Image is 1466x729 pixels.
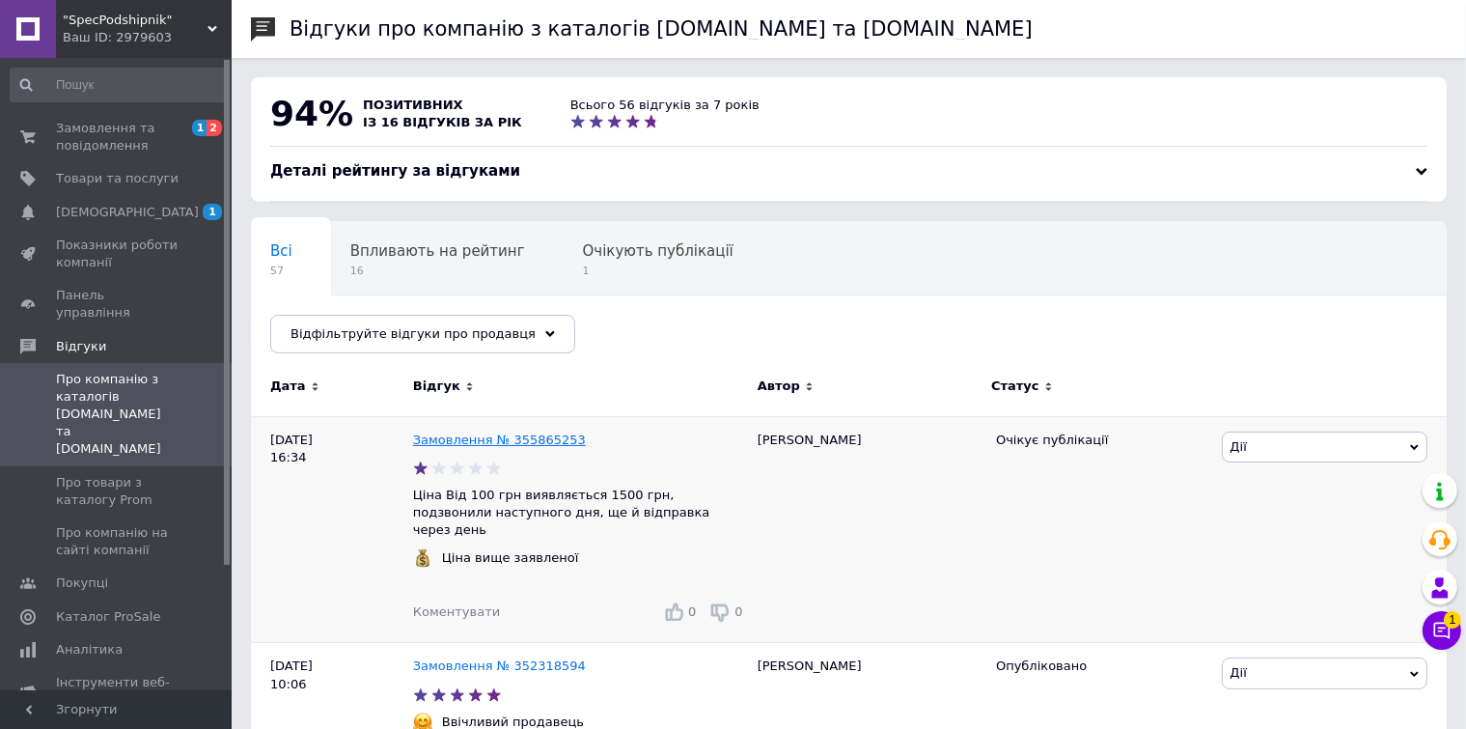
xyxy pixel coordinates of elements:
span: Інструменти веб-майстра та SEO [56,674,179,709]
img: :moneybag: [413,548,432,568]
span: Товари та послуги [56,170,179,187]
span: Показники роботи компанії [56,237,179,271]
span: Опубліковані без комен... [270,316,466,333]
div: Коментувати [413,603,500,621]
div: [PERSON_NAME] [748,416,986,643]
span: 1 [583,264,733,278]
span: Аналітика [56,641,123,659]
span: Замовлення та повідомлення [56,120,179,154]
span: Про компанію на сайті компанії [56,524,179,559]
div: Ціна вище заявленої [437,549,584,567]
span: Дата [270,378,306,395]
span: Коментувати [413,604,500,619]
button: Чат з покупцем1 [1423,611,1461,650]
span: Статус [991,378,1039,395]
span: Панель управління [56,287,179,322]
span: Про компанію з каталогів [DOMAIN_NAME] та [DOMAIN_NAME] [56,371,179,459]
span: Відгуки [56,338,106,355]
span: [DEMOGRAPHIC_DATA] [56,204,199,221]
div: Деталі рейтингу за відгуками [270,161,1427,182]
span: Всі [270,242,292,260]
span: Відгук [413,378,460,395]
span: "SpecPodshipnik" [63,12,207,29]
span: Каталог ProSale [56,608,160,626]
span: 1 [192,120,207,136]
div: Всього 56 відгуків за 7 років [570,97,760,114]
span: 57 [270,264,292,278]
span: 1 [1444,610,1461,628]
span: 2 [207,120,222,136]
div: Ваш ID: 2979603 [63,29,232,46]
span: Відфільтруйте відгуки про продавця [290,326,536,341]
span: Дії [1231,439,1247,454]
span: 0 [688,604,696,619]
span: Покупці [56,575,108,592]
span: із 16 відгуків за рік [363,115,522,129]
div: Опубліковані без коментаря [251,295,505,369]
span: позитивних [363,98,463,112]
span: Автор [758,378,800,395]
a: Замовлення № 352318594 [413,659,586,673]
span: Впливають на рейтинг [350,242,525,260]
span: Дії [1231,665,1247,680]
span: 1 [203,204,222,220]
h1: Відгуки про компанію з каталогів [DOMAIN_NAME] та [DOMAIN_NAME] [290,17,1033,41]
span: Очікують публікації [583,242,733,260]
span: 16 [350,264,525,278]
input: Пошук [10,68,228,102]
span: Деталі рейтингу за відгуками [270,162,520,180]
a: Замовлення № 355865253 [413,433,586,447]
div: [DATE] 16:34 [251,416,413,643]
div: Очікує публікації [996,432,1206,449]
p: Ціна Від 100 грн виявляється 1500 грн, подзвонили наступного дня, ще й відправка через день [413,487,748,540]
span: 0 [734,604,742,619]
div: Опубліковано [996,658,1206,675]
span: Про товари з каталогу Prom [56,474,179,509]
span: 94% [270,94,353,133]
